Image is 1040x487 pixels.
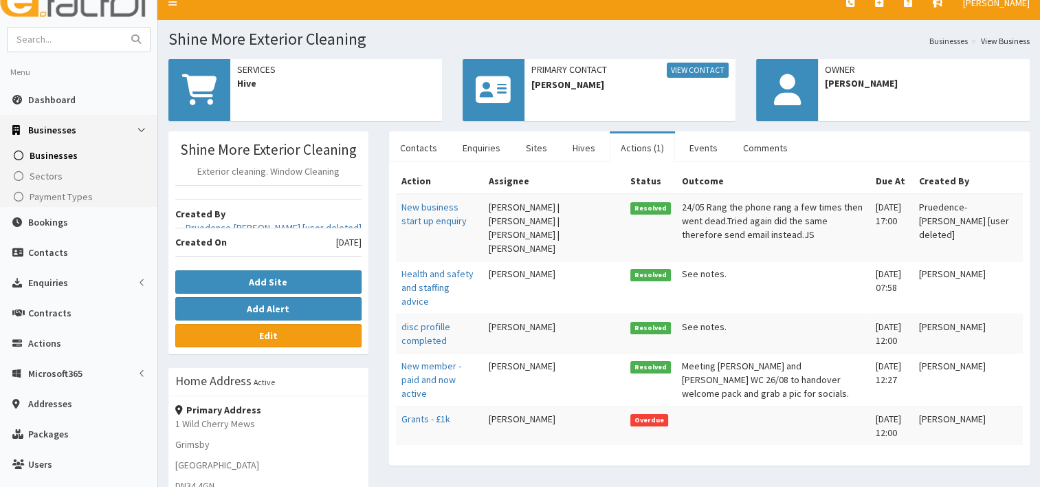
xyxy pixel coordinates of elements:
a: Health and safety and staffing advice [401,268,474,307]
li: View Business [968,35,1030,47]
span: Owner [825,63,1023,76]
span: [PERSON_NAME] [825,76,1023,90]
a: disc profille completed [401,321,450,347]
span: Resolved [630,361,672,374]
span: Services [237,63,435,76]
a: Contacts [389,133,448,162]
td: 24/05 Rang the phone rang a few times then went dead.Tried again did the same therefore send emai... [676,194,870,261]
td: [PERSON_NAME] [914,406,1023,445]
h3: Home Address [175,375,252,387]
span: Users [28,458,52,470]
a: New member - paid and now active [401,360,461,400]
a: Sectors [3,166,157,186]
th: Action [396,169,483,194]
span: [DATE] [336,235,362,249]
td: [PERSON_NAME] [914,353,1023,406]
span: Dashboard [28,94,76,106]
td: [PERSON_NAME] | [PERSON_NAME] | [PERSON_NAME] | [PERSON_NAME] [483,194,625,261]
span: Payment Types [30,191,93,203]
td: [PERSON_NAME] [483,261,625,314]
span: Businesses [28,124,76,136]
p: Grimsby [175,437,362,451]
span: Enquiries [28,277,68,289]
th: Outcome [676,169,870,194]
td: [PERSON_NAME] [914,314,1023,353]
span: Sectors [30,170,63,182]
button: Add Alert [175,297,362,321]
td: Meeting [PERSON_NAME] and [PERSON_NAME] WC 26/08 to handover welcome pack and grab a pic for soci... [676,353,870,406]
td: [DATE] 12:00 [870,314,914,353]
a: Businesses [3,145,157,166]
td: See notes. [676,261,870,314]
a: New business start up enquiry [401,201,467,227]
b: Edit [259,329,278,342]
a: View Contact [667,63,729,78]
h3: Shine More Exterior Cleaning [175,142,362,158]
span: Bookings [28,216,68,228]
th: Due At [870,169,914,194]
span: Resolved [630,322,672,334]
a: Comments [732,133,799,162]
span: Actions [28,337,61,349]
input: Search... [8,28,123,52]
td: Pruedence-[PERSON_NAME] [user deleted] [914,194,1023,261]
h1: Shine More Exterior Cleaning [168,30,1030,48]
th: Created By [914,169,1023,194]
b: Created By [175,208,225,220]
td: [DATE] 12:27 [870,353,914,406]
p: 1 Wild Cherry Mews [175,417,362,431]
b: Add Alert [247,303,289,315]
a: Events [678,133,729,162]
span: Contacts [28,246,68,259]
a: Hives [562,133,606,162]
a: Grants - £1k [401,413,450,425]
th: Assignee [483,169,625,194]
td: [DATE] 17:00 [870,194,914,261]
a: Payment Types [3,186,157,207]
td: [DATE] 07:58 [870,261,914,314]
span: Microsoft365 [28,367,82,380]
span: [PERSON_NAME] [531,78,729,91]
td: [PERSON_NAME] [914,261,1023,314]
span: Overdue [630,414,669,426]
b: Created On [175,236,227,248]
td: [DATE] 12:00 [870,406,914,445]
a: Sites [515,133,558,162]
a: Enquiries [452,133,511,162]
span: Hive [237,76,435,90]
td: [PERSON_NAME] [483,353,625,406]
td: [PERSON_NAME] [483,314,625,353]
a: Businesses [929,35,968,47]
span: Businesses [30,149,78,162]
a: Actions (1) [610,133,675,162]
td: See notes. [676,314,870,353]
strong: Primary Address [175,404,261,416]
p: [GEOGRAPHIC_DATA] [175,458,362,472]
span: Resolved [630,269,672,281]
span: Contracts [28,307,71,319]
th: Status [625,169,677,194]
b: Add Site [249,276,287,288]
p: Exterior cleaning. Window Cleaning [175,164,362,178]
span: Resolved [630,202,672,215]
span: Primary Contact [531,63,729,78]
span: Addresses [28,398,72,410]
span: Packages [28,428,69,440]
a: Pruedence-[PERSON_NAME] [user deleted] [186,221,362,235]
small: Active [254,377,275,387]
a: Edit [175,324,362,347]
td: [PERSON_NAME] [483,406,625,445]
